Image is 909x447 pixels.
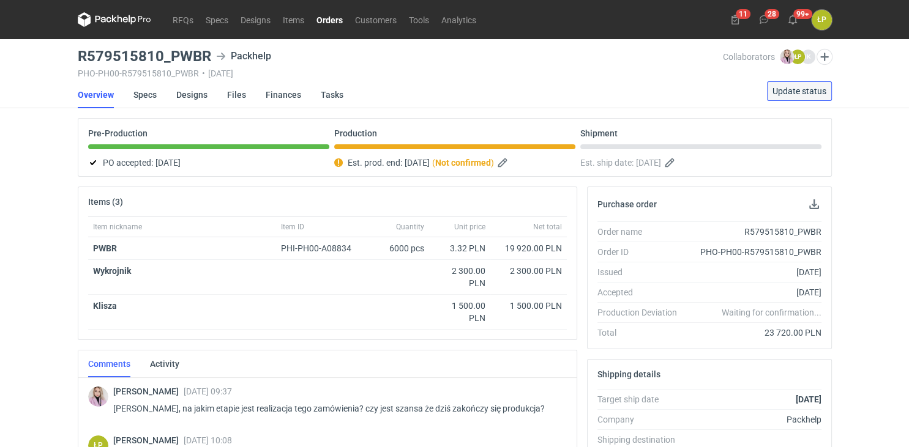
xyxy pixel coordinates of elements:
p: Production [334,128,377,138]
span: • [202,68,205,78]
button: Download PO [807,197,821,212]
div: Shipping destination [597,434,687,446]
span: [PERSON_NAME] [113,386,184,396]
span: [DATE] 10:08 [184,435,232,445]
div: 1 500.00 PLN [495,300,562,312]
a: Tools [403,12,435,27]
h2: Shipping details [597,369,660,379]
a: Finances [266,81,301,108]
a: Designs [176,81,208,108]
a: Orders [310,12,349,27]
a: Specs [200,12,234,27]
div: 19 920.00 PLN [495,242,562,254]
a: Files [227,81,246,108]
a: Activity [150,350,179,377]
em: ( [432,158,435,168]
div: PHO-PH00-R579515810_PWBR [DATE] [78,68,724,78]
div: Accepted [597,286,687,298]
span: Quantity [396,222,424,232]
div: 1 500.00 PLN [434,300,485,324]
button: Edit estimated production end date [496,155,511,170]
strong: Not confirmed [435,158,491,168]
a: PWBR [93,243,117,253]
span: [DATE] [636,155,661,170]
a: Overview [78,81,114,108]
button: 11 [725,10,745,29]
div: [DATE] [687,286,821,298]
strong: [DATE] [795,394,821,404]
button: Edit collaborators [816,49,832,65]
span: Collaborators [723,52,775,62]
div: Est. ship date: [580,155,821,170]
em: Waiting for confirmation... [721,306,821,319]
div: Packhelp [687,413,821,426]
span: Net total [533,222,562,232]
div: Est. prod. end: [334,155,575,170]
a: Tasks [321,81,343,108]
p: Shipment [580,128,618,138]
div: R579515810_PWBR [687,226,821,238]
div: 3.32 PLN [434,242,485,254]
a: Analytics [435,12,482,27]
h2: Purchase order [597,199,657,209]
button: 28 [754,10,774,29]
img: Klaudia Wiśniewska [88,386,108,407]
div: Issued [597,266,687,278]
p: [PERSON_NAME], na jakim etapie jest realizacja tego zamówienia? czy jest szansa że dziś zakończy ... [113,401,557,416]
a: Items [277,12,310,27]
span: [PERSON_NAME] [113,435,184,445]
div: [DATE] [687,266,821,278]
span: Unit price [454,222,485,232]
span: [DATE] [405,155,430,170]
button: Edit estimated shipping date [664,155,678,170]
figcaption: IK [801,50,815,64]
span: Item nickname [93,222,142,232]
div: Production Deviation [597,306,687,319]
div: Łukasz Postawa [812,10,832,30]
img: Klaudia Wiśniewska [780,50,795,64]
span: Update status [772,87,826,95]
div: PHO-PH00-R579515810_PWBR [687,246,821,258]
div: PHI-PH00-A08834 [281,242,363,254]
div: Packhelp [216,49,271,64]
h3: R579515810_PWBR [78,49,211,64]
span: Item ID [281,222,304,232]
div: Order ID [597,246,687,258]
div: 23 720.00 PLN [687,327,821,339]
a: Comments [88,350,130,377]
figcaption: ŁP [790,50,805,64]
a: Customers [349,12,403,27]
a: Designs [234,12,277,27]
div: PO accepted: [88,155,329,170]
strong: Klisza [93,301,117,311]
em: ) [491,158,494,168]
svg: Packhelp Pro [78,12,151,27]
div: 2 300.00 PLN [434,265,485,289]
div: Total [597,327,687,339]
a: RFQs [166,12,200,27]
div: Order name [597,226,687,238]
span: [DATE] [155,155,181,170]
span: [DATE] 09:37 [184,386,232,396]
strong: Wykrojnik [93,266,131,276]
div: 2 300.00 PLN [495,265,562,277]
div: 6000 pcs [368,237,429,260]
div: Target ship date [597,393,687,405]
p: Pre-Production [88,128,148,138]
h2: Items (3) [88,197,123,207]
button: Update status [767,81,832,101]
div: Company [597,413,687,426]
button: 99+ [783,10,802,29]
button: ŁP [812,10,832,30]
a: Specs [133,81,157,108]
